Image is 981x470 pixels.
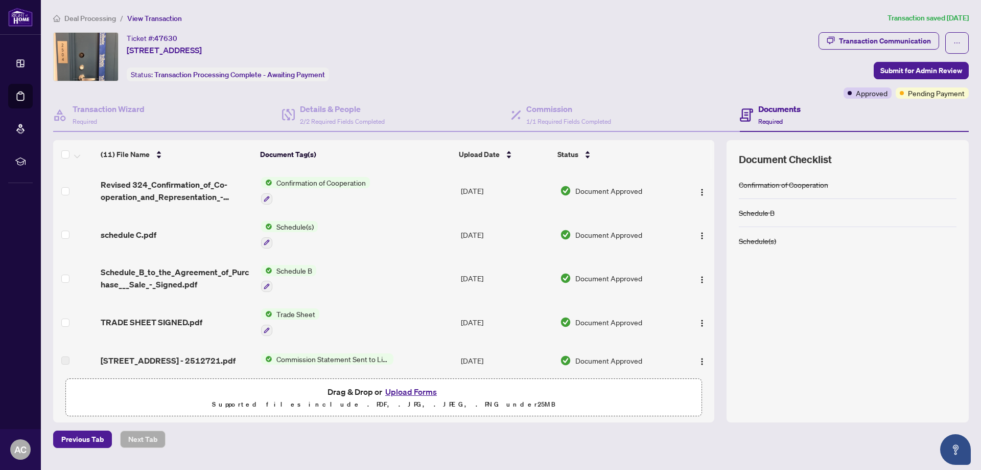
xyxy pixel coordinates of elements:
h4: Transaction Wizard [73,103,145,115]
span: Trade Sheet [272,308,319,320]
h4: Documents [758,103,801,115]
span: Document Approved [575,273,642,284]
th: Document Tag(s) [256,140,455,169]
article: Transaction saved [DATE] [887,12,969,24]
div: Transaction Communication [839,33,931,49]
td: [DATE] [457,169,556,213]
span: Pending Payment [908,87,965,99]
span: TRADE SHEET SIGNED.pdf [101,316,202,328]
button: Next Tab [120,431,166,448]
button: Status IconConfirmation of Cooperation [261,177,370,205]
span: schedule C.pdf [101,229,156,241]
button: Status IconSchedule B [261,265,316,293]
span: Deal Processing [64,14,116,23]
div: Schedule B [739,207,775,218]
button: Upload Forms [382,385,440,398]
span: AC [14,442,27,457]
td: [DATE] [457,344,556,377]
th: Status [553,140,676,169]
div: Ticket #: [127,32,177,44]
span: Schedule(s) [272,221,318,232]
span: Schedule_B_to_the_Agreement_of_Purchase___Sale_-_Signed.pdf [101,266,252,290]
button: Logo [694,183,710,199]
button: Open asap [940,434,971,465]
img: Document Status [560,355,571,366]
button: Submit for Admin Review [874,62,969,79]
h4: Details & People [300,103,385,115]
span: Status [557,149,578,160]
th: (11) File Name [97,140,256,169]
img: Logo [698,232,706,240]
span: Revised 324_Confirmation_of_Co-operation_and_Representation_-_Tenant_Landlord_-_PropTx-OREA_-_Sig... [101,178,252,203]
td: [DATE] [457,300,556,344]
span: home [53,15,60,22]
button: Logo [694,270,710,286]
img: Status Icon [261,265,272,276]
span: Previous Tab [61,431,104,447]
li: / [120,12,123,24]
img: logo [8,8,33,27]
img: Status Icon [261,353,272,365]
img: Document Status [560,273,571,284]
span: Transaction Processing Complete - Awaiting Payment [154,70,325,79]
img: Status Icon [261,308,272,320]
img: Logo [698,319,706,327]
span: ellipsis [953,39,961,47]
span: [STREET_ADDRESS] - 2512721.pdf [101,354,236,367]
img: IMG-E12168582_1.jpg [54,33,118,81]
span: 2/2 Required Fields Completed [300,118,385,125]
td: [DATE] [457,257,556,301]
button: Status IconCommission Statement Sent to Listing Brokerage [261,353,393,365]
img: Logo [698,276,706,284]
img: Status Icon [261,177,272,188]
button: Status IconSchedule(s) [261,221,318,249]
img: Document Status [560,229,571,240]
button: Logo [694,227,710,243]
span: Commission Statement Sent to Listing Brokerage [272,353,393,365]
span: Confirmation of Cooperation [272,177,370,188]
span: Required [73,118,97,125]
button: Previous Tab [53,431,112,448]
span: Document Approved [575,229,642,240]
span: Document Approved [575,317,642,328]
span: Drag & Drop orUpload FormsSupported files include .PDF, .JPG, .JPEG, .PNG under25MB [66,379,702,417]
img: Status Icon [261,221,272,232]
span: 47630 [154,34,177,43]
img: Logo [698,188,706,196]
span: Document Approved [575,355,642,366]
span: Document Approved [575,185,642,196]
div: Status: [127,68,329,81]
span: Schedule B [272,265,316,276]
button: Logo [694,314,710,330]
img: Document Status [560,317,571,328]
img: Document Status [560,185,571,196]
td: [DATE] [457,213,556,257]
span: Approved [856,87,887,99]
h4: Commission [526,103,611,115]
span: Drag & Drop or [328,385,440,398]
span: Required [758,118,783,125]
img: Logo [698,357,706,366]
span: (11) File Name [101,149,150,160]
span: Document Checklist [739,152,832,167]
span: 1/1 Required Fields Completed [526,118,611,125]
th: Upload Date [455,140,553,169]
div: Schedule(s) [739,235,776,247]
div: Confirmation of Cooperation [739,179,828,190]
span: View Transaction [127,14,182,23]
button: Status IconTrade Sheet [261,308,319,336]
span: [STREET_ADDRESS] [127,44,202,56]
span: Submit for Admin Review [880,62,962,79]
button: Logo [694,352,710,369]
button: Transaction Communication [819,32,939,50]
p: Supported files include .PDF, .JPG, .JPEG, .PNG under 25 MB [72,398,695,411]
span: Upload Date [459,149,500,160]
